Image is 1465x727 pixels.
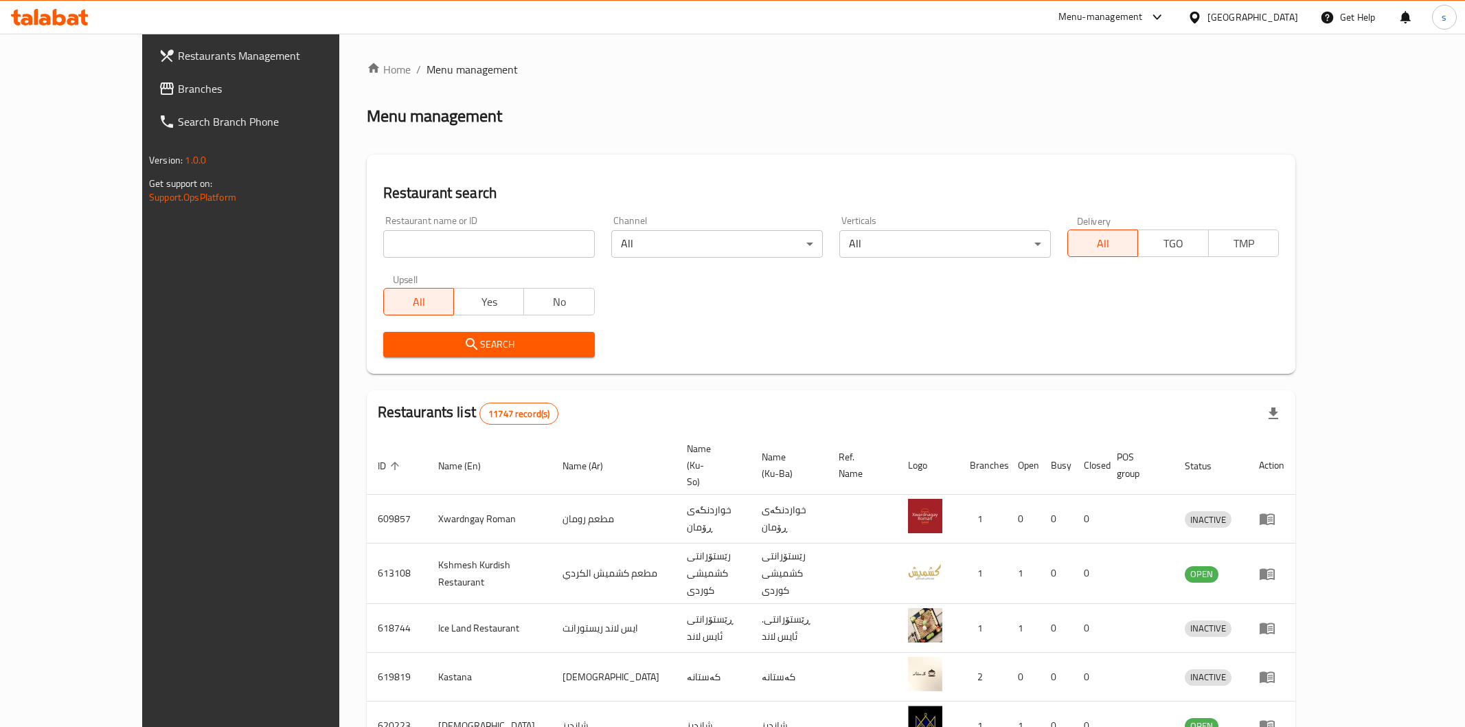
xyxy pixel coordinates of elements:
[178,80,376,97] span: Branches
[908,554,942,588] img: Kshmesh Kurdish Restaurant
[148,72,387,105] a: Branches
[959,436,1007,495] th: Branches
[552,495,676,544] td: مطعم رومان
[367,61,1295,78] nav: breadcrumb
[378,402,559,425] h2: Restaurants list
[676,544,751,604] td: رێستۆرانتی کشمیشى كوردى
[611,230,823,258] div: All
[1007,436,1040,495] th: Open
[1185,512,1231,528] span: INACTIVE
[1040,495,1073,544] td: 0
[367,105,502,127] h2: Menu management
[480,407,558,421] span: 11747 record(s)
[1074,234,1133,254] span: All
[149,151,183,169] span: Version:
[1040,604,1073,653] td: 0
[762,449,811,482] span: Name (Ku-Ba)
[908,608,942,642] img: Ice Land Restaurant
[687,440,734,490] span: Name (Ku-So)
[959,653,1007,702] td: 2
[563,458,621,474] span: Name (Ar)
[1185,669,1231,686] div: INACTIVE
[1248,436,1295,495] th: Action
[459,292,519,312] span: Yes
[427,653,552,702] td: Kastana
[1185,620,1231,637] div: INACTIVE
[1073,436,1106,495] th: Closed
[1040,544,1073,604] td: 0
[389,292,448,312] span: All
[367,604,427,653] td: 618744
[1137,230,1208,257] button: TGO
[1259,669,1284,685] div: Menu
[479,403,558,425] div: Total records count
[552,653,676,702] td: [DEMOGRAPHIC_DATA]
[149,188,236,206] a: Support.OpsPlatform
[1007,604,1040,653] td: 1
[367,653,427,702] td: 619819
[523,288,594,315] button: No
[1073,495,1106,544] td: 0
[1040,436,1073,495] th: Busy
[1144,234,1203,254] span: TGO
[427,604,552,653] td: Ice Land Restaurant
[367,61,411,78] a: Home
[1058,9,1143,25] div: Menu-management
[383,183,1279,203] h2: Restaurant search
[676,653,751,702] td: کەستانە
[1257,397,1290,430] div: Export file
[1073,653,1106,702] td: 0
[1040,653,1073,702] td: 0
[427,495,552,544] td: Xwardngay Roman
[908,657,942,691] img: Kastana
[959,495,1007,544] td: 1
[1007,653,1040,702] td: 0
[383,332,595,357] button: Search
[1185,620,1231,636] span: INACTIVE
[1077,216,1111,225] label: Delivery
[1185,566,1218,582] span: OPEN
[453,288,524,315] button: Yes
[1207,10,1298,25] div: [GEOGRAPHIC_DATA]
[552,544,676,604] td: مطعم كشميش الكردي
[178,113,376,130] span: Search Branch Phone
[149,175,212,192] span: Get support on:
[1007,495,1040,544] td: 0
[1442,10,1446,25] span: s
[438,458,499,474] span: Name (En)
[178,47,376,64] span: Restaurants Management
[959,544,1007,604] td: 1
[383,288,454,315] button: All
[751,495,828,544] td: خواردنگەی ڕۆمان
[378,458,404,474] span: ID
[185,151,206,169] span: 1.0.0
[751,544,828,604] td: رێستۆرانتی کشمیشى كوردى
[751,653,828,702] td: کەستانە
[1185,511,1231,528] div: INACTIVE
[1117,449,1157,482] span: POS group
[148,105,387,138] a: Search Branch Phone
[908,499,942,533] img: Xwardngay Roman
[1073,604,1106,653] td: 0
[148,39,387,72] a: Restaurants Management
[416,61,421,78] li: /
[1214,234,1273,254] span: TMP
[1185,458,1229,474] span: Status
[1259,566,1284,582] div: Menu
[552,604,676,653] td: ايس لاند ريستورانت
[1007,544,1040,604] td: 1
[839,230,1051,258] div: All
[367,544,427,604] td: 613108
[367,495,427,544] td: 609857
[959,604,1007,653] td: 1
[676,604,751,653] td: ڕێستۆرانتی ئایس لاند
[383,230,595,258] input: Search for restaurant name or ID..
[1208,230,1279,257] button: TMP
[1259,511,1284,527] div: Menu
[530,292,589,312] span: No
[1259,620,1284,636] div: Menu
[676,495,751,544] td: خواردنگەی ڕۆمان
[1067,230,1138,257] button: All
[427,61,518,78] span: Menu management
